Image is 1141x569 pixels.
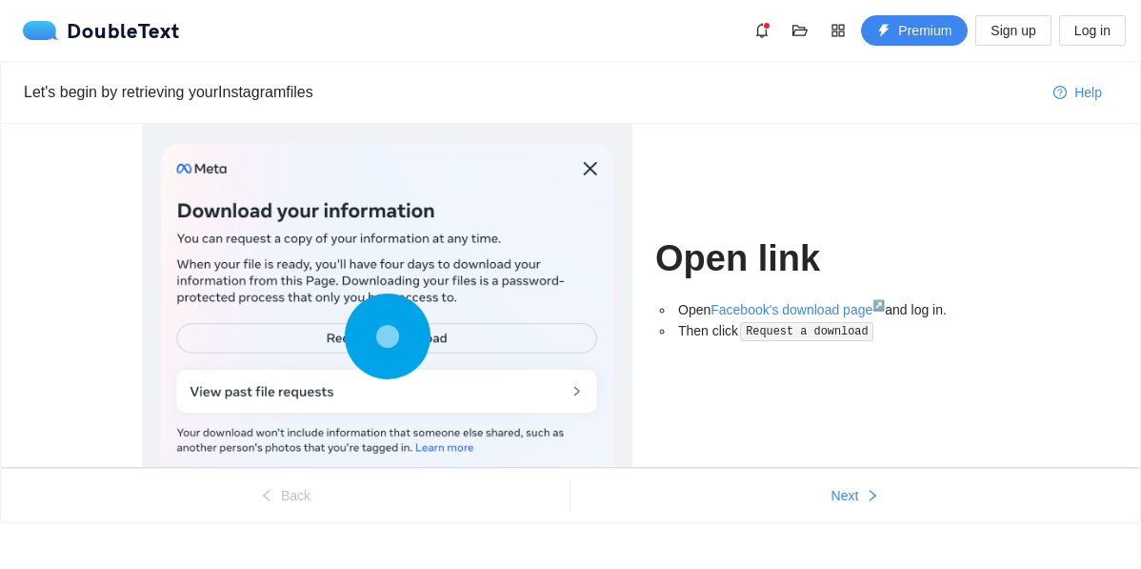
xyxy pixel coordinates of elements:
li: Open and log in. [674,299,999,320]
button: Log in [1059,15,1126,46]
span: Sign up [991,20,1035,41]
button: appstore [823,15,853,46]
span: question-circle [1053,86,1067,101]
button: question-circleHelp [1038,77,1117,108]
span: Log in [1074,20,1111,41]
code: Request a download [740,322,873,341]
button: Sign up [975,15,1051,46]
span: Help [1074,82,1102,103]
span: thunderbolt [877,24,891,39]
div: Let's begin by retrieving your Instagram files [24,80,1038,104]
span: bell [748,23,776,38]
a: Facebook's download page↗ [711,302,885,317]
li: Then click [674,320,999,342]
sup: ↗ [872,299,885,311]
span: Next [831,485,859,506]
span: right [866,489,879,504]
button: leftBack [1,480,570,511]
span: appstore [824,23,852,38]
button: thunderboltPremium [861,15,968,46]
span: Premium [898,20,951,41]
button: Nextright [570,480,1140,511]
a: logoDoubleText [23,21,180,40]
button: bell [747,15,777,46]
span: folder-open [786,23,814,38]
h1: Open link [655,236,999,281]
div: DoubleText [23,21,180,40]
button: folder-open [785,15,815,46]
img: logo [23,21,67,40]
